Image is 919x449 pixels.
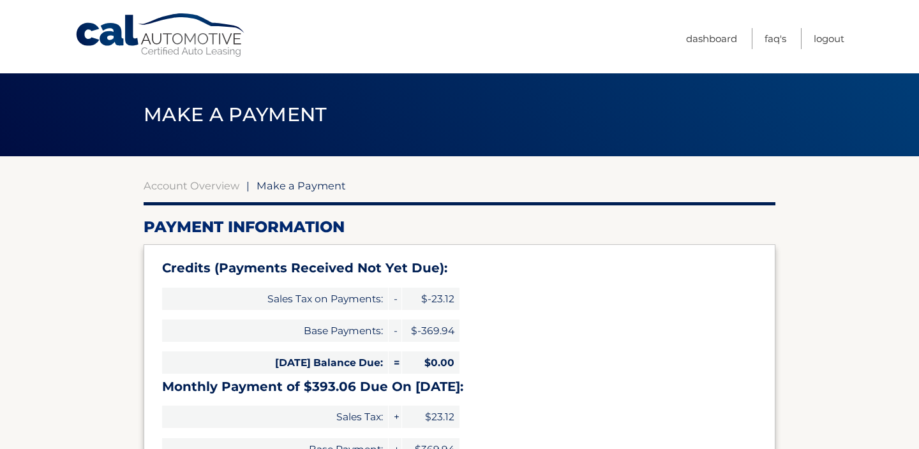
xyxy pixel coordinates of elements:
[402,320,459,342] span: $-369.94
[402,406,459,428] span: $23.12
[389,288,401,310] span: -
[402,351,459,374] span: $0.00
[814,28,844,49] a: Logout
[162,320,388,342] span: Base Payments:
[765,28,786,49] a: FAQ's
[75,13,247,58] a: Cal Automotive
[162,351,388,374] span: [DATE] Balance Due:
[162,288,388,310] span: Sales Tax on Payments:
[389,351,401,374] span: =
[162,379,757,395] h3: Monthly Payment of $393.06 Due On [DATE]:
[257,179,346,192] span: Make a Payment
[144,217,775,237] h2: Payment Information
[144,179,239,192] a: Account Overview
[402,288,459,310] span: $-23.12
[686,28,737,49] a: Dashboard
[162,406,388,428] span: Sales Tax:
[246,179,250,192] span: |
[144,103,327,126] span: Make a Payment
[389,406,401,428] span: +
[162,260,757,276] h3: Credits (Payments Received Not Yet Due):
[389,320,401,342] span: -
